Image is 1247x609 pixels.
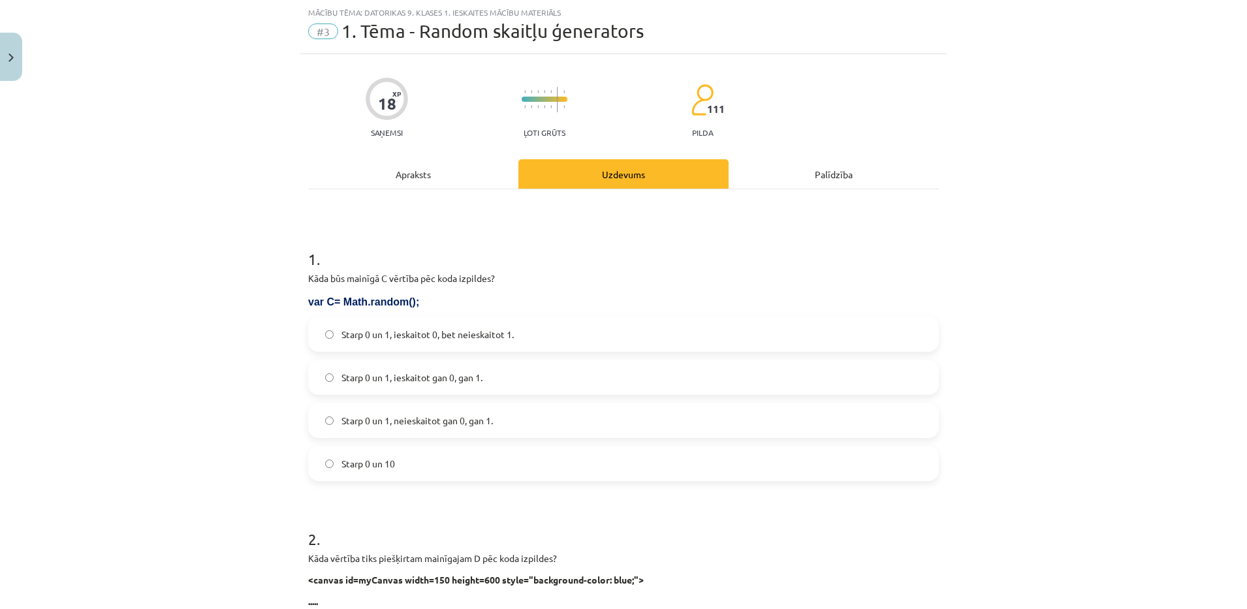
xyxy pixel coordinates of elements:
[557,87,558,112] img: icon-long-line-d9ea69661e0d244f92f715978eff75569469978d946b2353a9bb055b3ed8787d.svg
[531,90,532,93] img: icon-short-line-57e1e144782c952c97e751825c79c345078a6d821885a25fce030b3d8c18986b.svg
[563,90,565,93] img: icon-short-line-57e1e144782c952c97e751825c79c345078a6d821885a25fce030b3d8c18986b.svg
[308,296,419,307] span: var C= Math.random();
[308,23,338,39] span: #3
[308,8,939,17] div: Mācību tēma: Datorikas 9. klases 1. ieskaites mācību materiāls
[691,84,714,116] img: students-c634bb4e5e11cddfef0936a35e636f08e4e9abd3cc4e673bd6f9a4125e45ecb1.svg
[537,105,539,108] img: icon-short-line-57e1e144782c952c97e751825c79c345078a6d821885a25fce030b3d8c18986b.svg
[537,90,539,93] img: icon-short-line-57e1e144782c952c97e751825c79c345078a6d821885a25fce030b3d8c18986b.svg
[325,330,334,339] input: Starp 0 un 1, ieskaitot 0, bet neieskaitot 1.
[341,457,395,471] span: Starp 0 un 10
[524,128,565,137] p: Ļoti grūts
[325,373,334,382] input: Starp 0 un 1, ieskaitot gan 0, gan 1.
[550,90,552,93] img: icon-short-line-57e1e144782c952c97e751825c79c345078a6d821885a25fce030b3d8c18986b.svg
[392,90,401,97] span: XP
[308,159,518,189] div: Apraksts
[341,371,482,384] span: Starp 0 un 1, ieskaitot gan 0, gan 1.
[308,507,939,548] h1: 2 .
[341,328,514,341] span: Starp 0 un 1, ieskaitot 0, bet neieskaitot 1.
[308,227,939,268] h1: 1 .
[531,105,532,108] img: icon-short-line-57e1e144782c952c97e751825c79c345078a6d821885a25fce030b3d8c18986b.svg
[550,105,552,108] img: icon-short-line-57e1e144782c952c97e751825c79c345078a6d821885a25fce030b3d8c18986b.svg
[563,105,565,108] img: icon-short-line-57e1e144782c952c97e751825c79c345078a6d821885a25fce030b3d8c18986b.svg
[308,272,939,285] p: Kāda būs mainīgā C vērtība pēc koda izpildes?
[518,159,729,189] div: Uzdevums
[8,54,14,62] img: icon-close-lesson-0947bae3869378f0d4975bcd49f059093ad1ed9edebbc8119c70593378902aed.svg
[524,90,526,93] img: icon-short-line-57e1e144782c952c97e751825c79c345078a6d821885a25fce030b3d8c18986b.svg
[308,552,939,565] p: Kāda vērtība tiks piešķirtam mainīgajam D pēc koda izpildes?
[325,416,334,425] input: Starp 0 un 1, neieskaitot gan 0, gan 1.
[308,574,644,586] strong: <canvas id=myCanvas width=150 height=600 style="background-color: blue;">
[524,105,526,108] img: icon-short-line-57e1e144782c952c97e751825c79c345078a6d821885a25fce030b3d8c18986b.svg
[325,460,334,468] input: Starp 0 un 10
[729,159,939,189] div: Palīdzība
[308,595,318,607] strong: .....
[341,414,493,428] span: Starp 0 un 1, neieskaitot gan 0, gan 1.
[544,105,545,108] img: icon-short-line-57e1e144782c952c97e751825c79c345078a6d821885a25fce030b3d8c18986b.svg
[707,103,725,115] span: 111
[341,20,644,42] span: 1. Tēma - Random skaitļu ģenerators
[378,95,396,113] div: 18
[366,128,408,137] p: Saņemsi
[692,128,713,137] p: pilda
[544,90,545,93] img: icon-short-line-57e1e144782c952c97e751825c79c345078a6d821885a25fce030b3d8c18986b.svg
